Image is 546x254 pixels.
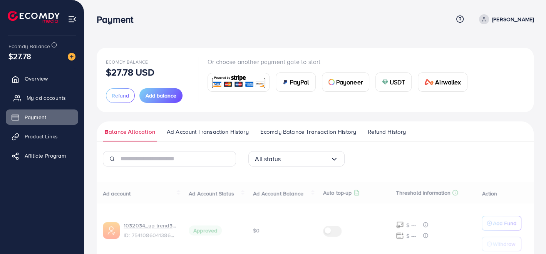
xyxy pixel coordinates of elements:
[336,77,363,87] span: Payoneer
[6,71,78,86] a: Overview
[8,11,60,23] img: logo
[418,72,467,92] a: cardAirwallex
[255,153,281,165] span: All status
[260,128,356,136] span: Ecomdy Balance Transaction History
[282,79,288,85] img: card
[8,50,31,62] span: $27.78
[276,72,316,92] a: cardPayPal
[97,14,139,25] h3: Payment
[68,15,77,24] img: menu
[375,72,412,92] a: cardUSDT
[248,151,345,167] div: Search for option
[106,88,135,103] button: Refund
[25,133,58,140] span: Product Links
[8,42,50,50] span: Ecomdy Balance
[390,77,405,87] span: USDT
[435,77,461,87] span: Airwallex
[424,79,434,85] img: card
[167,128,249,136] span: Ad Account Transaction History
[68,53,75,61] img: image
[328,79,335,85] img: card
[6,109,78,125] a: Payment
[208,73,270,92] a: card
[105,128,155,136] span: Balance Allocation
[146,92,176,99] span: Add balance
[139,88,183,103] button: Add balance
[368,128,406,136] span: Refund History
[25,152,66,160] span: Affiliate Program
[492,15,534,24] p: [PERSON_NAME]
[476,14,534,24] a: [PERSON_NAME]
[25,75,48,82] span: Overview
[322,72,369,92] a: cardPayoneer
[112,92,129,99] span: Refund
[208,57,474,66] p: Or choose another payment gate to start
[106,67,154,77] p: $27.78 USD
[25,113,46,121] span: Payment
[6,129,78,144] a: Product Links
[210,74,267,91] img: card
[382,79,388,85] img: card
[281,153,330,165] input: Search for option
[27,94,66,102] span: My ad accounts
[106,59,148,65] span: Ecomdy Balance
[6,148,78,163] a: Affiliate Program
[290,77,309,87] span: PayPal
[6,90,78,106] a: My ad accounts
